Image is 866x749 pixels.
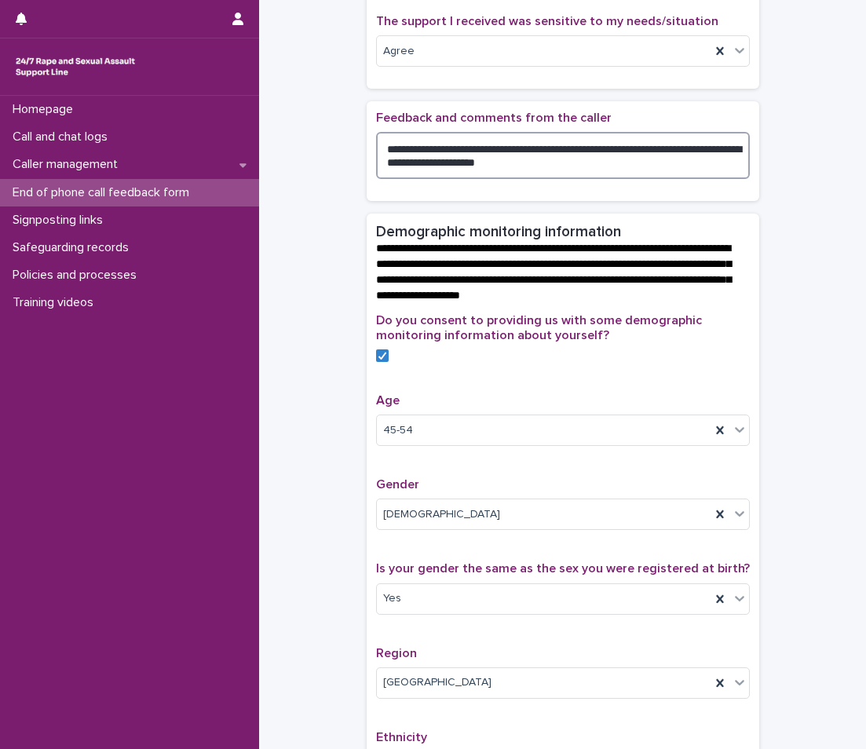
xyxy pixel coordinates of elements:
[6,102,86,117] p: Homepage
[6,157,130,172] p: Caller management
[383,506,500,523] span: [DEMOGRAPHIC_DATA]
[376,647,417,659] span: Region
[376,478,419,491] span: Gender
[383,590,401,607] span: Yes
[376,15,718,27] span: The support I received was sensitive to my needs/situation
[6,185,202,200] p: End of phone call feedback form
[6,130,120,144] p: Call and chat logs
[383,43,415,60] span: Agree
[6,240,141,255] p: Safeguarding records
[376,111,612,124] span: Feedback and comments from the caller
[383,674,491,691] span: [GEOGRAPHIC_DATA]
[376,394,400,407] span: Age
[376,562,750,575] span: Is your gender the same as the sex you were registered at birth?
[13,51,138,82] img: rhQMoQhaT3yELyF149Cw
[6,295,106,310] p: Training videos
[6,268,149,283] p: Policies and processes
[383,422,413,439] span: 45-54
[6,213,115,228] p: Signposting links
[376,731,427,744] span: Ethnicity
[376,223,621,241] h2: Demographic monitoring information
[376,314,702,342] span: Do you consent to providing us with some demographic monitoring information about yourself?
